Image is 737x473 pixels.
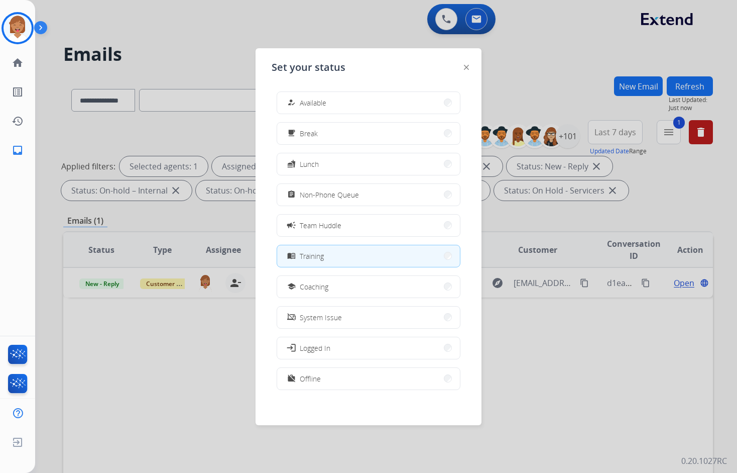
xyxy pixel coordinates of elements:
[286,220,296,230] mat-icon: campaign
[4,14,32,42] img: avatar
[300,251,324,261] span: Training
[300,343,330,353] span: Logged In
[300,312,342,323] span: System Issue
[277,153,460,175] button: Lunch
[277,184,460,206] button: Non-Phone Queue
[12,57,24,69] mat-icon: home
[277,337,460,359] button: Logged In
[277,368,460,390] button: Offline
[287,252,296,260] mat-icon: menu_book
[12,86,24,98] mat-icon: list_alt
[277,215,460,236] button: Team Huddle
[287,313,296,322] mat-icon: phonelink_off
[300,128,318,139] span: Break
[300,220,341,231] span: Team Huddle
[287,374,296,383] mat-icon: work_off
[300,190,359,200] span: Non-Phone Queue
[277,92,460,114] button: Available
[681,455,727,467] p: 0.20.1027RC
[272,60,345,74] span: Set your status
[300,159,319,169] span: Lunch
[12,115,24,127] mat-icon: history
[464,65,469,70] img: close-button
[287,191,296,199] mat-icon: assignment
[286,343,296,353] mat-icon: login
[277,245,460,267] button: Training
[300,373,321,384] span: Offline
[287,282,296,291] mat-icon: school
[277,276,460,298] button: Coaching
[12,144,24,156] mat-icon: inbox
[287,129,296,138] mat-icon: free_breakfast
[300,281,328,292] span: Coaching
[287,99,296,107] mat-icon: how_to_reg
[277,123,460,144] button: Break
[300,98,326,108] span: Available
[277,307,460,328] button: System Issue
[287,160,296,168] mat-icon: fastfood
